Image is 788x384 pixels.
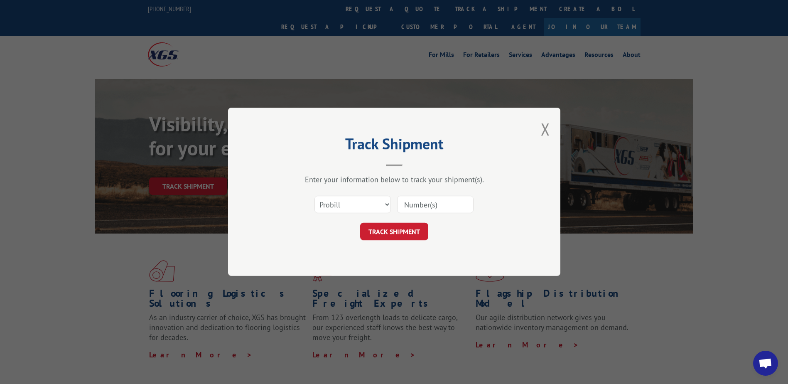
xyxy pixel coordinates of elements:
a: Open chat [753,351,778,376]
button: TRACK SHIPMENT [360,223,428,241]
input: Number(s) [397,196,474,214]
h2: Track Shipment [270,138,519,154]
div: Enter your information below to track your shipment(s). [270,175,519,185]
button: Close modal [541,118,550,140]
